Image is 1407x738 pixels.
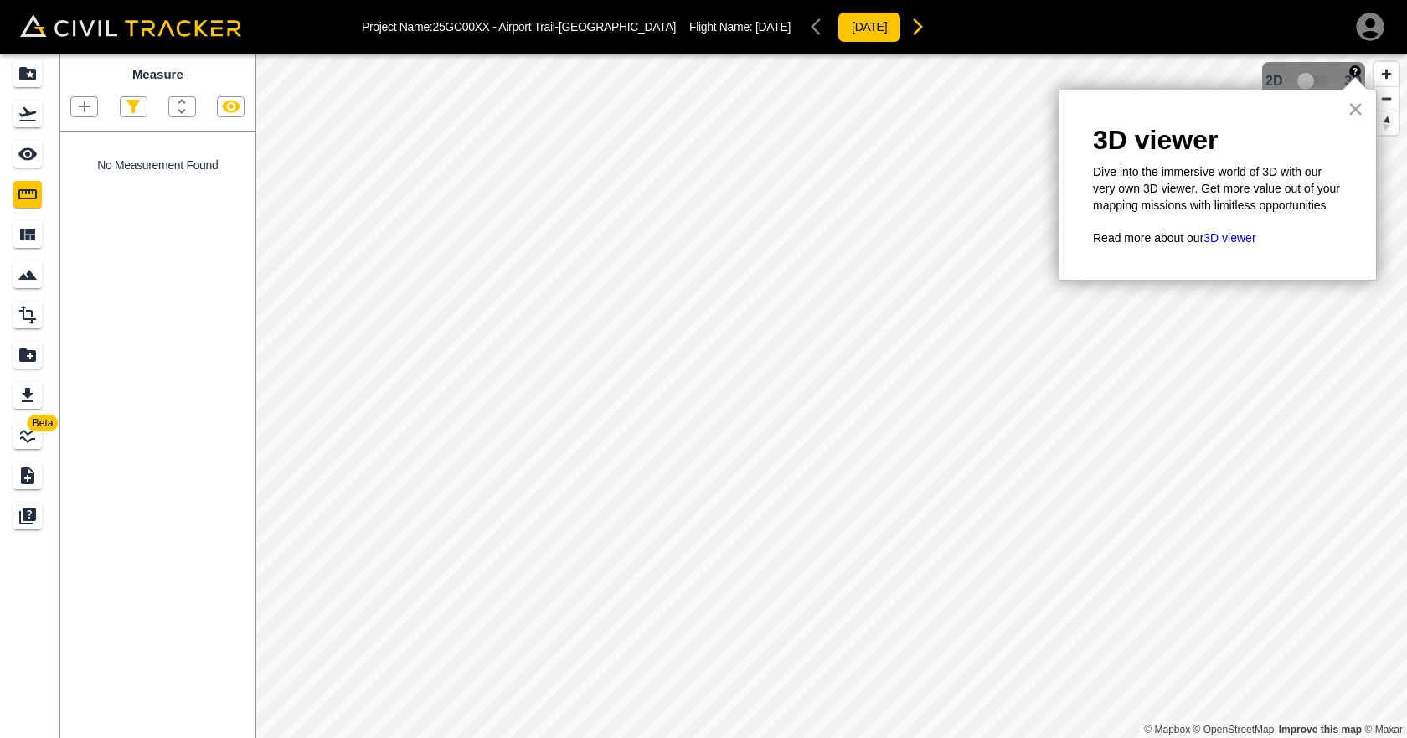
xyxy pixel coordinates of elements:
[755,20,791,34] span: [DATE]
[1364,724,1403,735] a: Maxar
[1093,124,1343,156] h2: 3D viewer
[255,54,1407,738] canvas: Map
[1290,65,1338,97] span: 3D model not uploaded yet
[1374,62,1399,86] button: Zoom in
[1093,231,1203,245] span: Read more about our
[1374,86,1399,111] button: Zoom out
[689,20,791,34] p: Flight Name:
[1093,164,1343,214] p: Dive into the immersive world of 3D with our very own 3D viewer. Get more value out of your mappi...
[1193,724,1275,735] a: OpenStreetMap
[1203,231,1255,245] a: 3D viewer
[20,14,241,37] img: Civil Tracker
[1279,724,1362,735] a: Map feedback
[837,12,901,43] button: [DATE]
[1348,95,1363,122] button: Close
[1345,74,1362,89] span: 3D
[1265,74,1282,89] span: 2D
[362,20,676,34] p: Project Name: 25GC00XX - Airport Trail-[GEOGRAPHIC_DATA]
[1374,111,1399,135] button: Reset bearing to north
[1144,724,1190,735] a: Mapbox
